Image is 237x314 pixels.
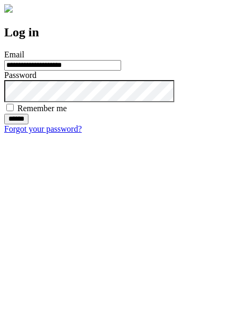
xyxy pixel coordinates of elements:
h2: Log in [4,25,233,40]
label: Remember me [17,104,67,113]
a: Forgot your password? [4,124,82,133]
label: Password [4,71,36,80]
label: Email [4,50,24,59]
img: logo-4e3dc11c47720685a147b03b5a06dd966a58ff35d612b21f08c02c0306f2b779.png [4,4,13,13]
